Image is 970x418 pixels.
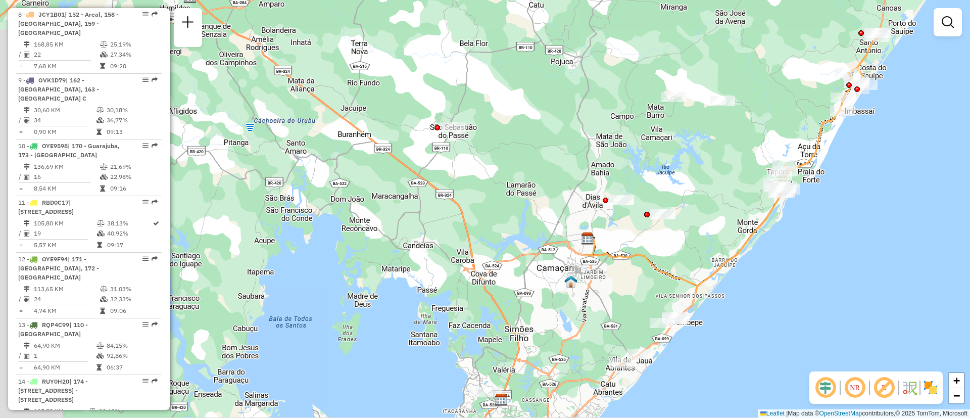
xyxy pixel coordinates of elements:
td: 09:20 [110,61,158,71]
a: Leaflet [760,410,785,417]
span: 14 - [18,378,88,403]
td: 64,90 KM [33,362,96,373]
div: Atividade não roteirizada - COMERCIAL DE BEBIDAS AMERICO EIRELI [441,122,466,132]
img: AS - SALVADOR [495,393,508,406]
span: 9 - [18,76,99,102]
span: − [953,389,960,402]
i: Total de Atividades [24,52,30,58]
td: 8,54 KM [33,183,100,194]
img: CDD Camaçari [581,232,594,245]
td: 09:13 [106,127,157,137]
span: OYE9598 [42,142,68,150]
td: 09:17 [107,240,152,250]
span: 12 - [18,255,99,281]
i: Distância Total [24,286,30,292]
em: Opções [142,321,149,328]
td: = [18,240,23,250]
div: Atividade não roteirizada - MIROSMAR DE OLIVEIRA SILVA DE ITAPECERIC [661,92,687,102]
td: 1 [33,351,96,361]
img: Fluxo de ruas [901,380,917,396]
div: Atividade não roteirizada - ADEMIR DE JESUS [662,313,688,323]
em: Opções [142,143,149,149]
td: 105,80 KM [33,218,96,228]
i: Distância Total [24,107,30,113]
td: 36,77% [106,115,157,125]
i: Total de Atividades [24,353,30,359]
i: Distância Total [24,408,30,414]
td: 84,15% [106,341,157,351]
td: 16 [33,172,100,182]
td: 25,19% [110,39,158,50]
i: Tempo total em rota [100,308,105,314]
i: % de utilização do peso [100,41,108,48]
div: Atividade não roteirizada - FABR�CIO ARAUJO [609,358,634,368]
td: 64,90 KM [33,341,96,351]
span: RUY0H20 [42,378,69,385]
span: | 170 - Guarajuba, 173 - [GEOGRAPHIC_DATA] [18,142,120,159]
a: Zoom in [949,373,964,388]
td: 30,60 KM [33,105,96,115]
span: | [STREET_ADDRESS] [18,199,74,215]
td: / [18,50,23,60]
td: 113,65 KM [33,284,100,294]
i: Tempo total em rota [100,63,105,69]
i: % de utilização da cubagem [100,296,108,302]
i: % de utilização do peso [100,286,108,292]
i: % de utilização da cubagem [97,230,105,237]
em: Rota exportada [152,256,158,262]
i: % de utilização da cubagem [96,353,104,359]
img: ZUMPY CATUAMA [564,275,577,288]
i: % de utilização do peso [89,408,96,414]
i: Tempo total em rota [97,242,102,248]
td: 06:37 [106,362,157,373]
i: Distância Total [24,343,30,349]
div: Atividade não roteirizada - ELIAS DOS SANTOS [662,314,688,324]
td: 99,68% [99,406,138,416]
i: Rota otimizada [153,220,159,226]
a: Exibir filtros [938,12,958,32]
span: Ocultar NR [843,376,867,400]
span: OVK1D79 [38,76,66,84]
i: % de utilização do peso [96,343,104,349]
em: Rota exportada [152,77,158,83]
span: 10 - [18,142,120,159]
span: | 162 - [GEOGRAPHIC_DATA], 163 - [GEOGRAPHIC_DATA] C [18,76,99,102]
i: Total de Atividades [24,296,30,302]
td: 0,90 KM [33,127,96,137]
i: Total de Atividades [24,230,30,237]
td: 22,98% [110,172,158,182]
td: 31,03% [110,284,158,294]
div: Atividade não roteirizada - VERAILZA COSTA SANTO [662,312,687,322]
em: Rota exportada [152,378,158,384]
em: Opções [142,77,149,83]
td: / [18,172,23,182]
em: Rota exportada [152,11,158,17]
td: 5,57 KM [33,240,96,250]
td: 92,86% [106,351,157,361]
div: Atividade não roteirizada - MARIVALDO DA SILVA D [627,349,652,359]
i: Total de Atividades [24,117,30,123]
td: 09:16 [110,183,158,194]
td: 24 [33,294,100,304]
td: 27,34% [110,50,158,60]
a: OpenStreetMap [819,410,862,417]
td: 32,33% [110,294,158,304]
i: % de utilização da cubagem [100,52,108,58]
em: Opções [142,11,149,17]
i: Distância Total [24,41,30,48]
em: Opções [142,256,149,262]
span: JCY1B01 [38,11,65,18]
td: / [18,115,23,125]
span: | 152 - Areal, 158 - [GEOGRAPHIC_DATA], 159 - [GEOGRAPHIC_DATA] [18,11,119,36]
td: 34 [33,115,96,125]
i: % de utilização da cubagem [100,174,108,180]
i: % de utilização do peso [96,107,104,113]
span: Exibir rótulo [872,376,896,400]
td: 4,74 KM [33,306,100,316]
span: 11 - [18,199,74,215]
i: Tempo total em rota [96,364,102,370]
a: Nova sessão e pesquisa [178,12,198,35]
span: | 110 - [GEOGRAPHIC_DATA] [18,321,88,338]
td: 7,68 KM [33,61,100,71]
span: OYE9F94 [42,255,68,263]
